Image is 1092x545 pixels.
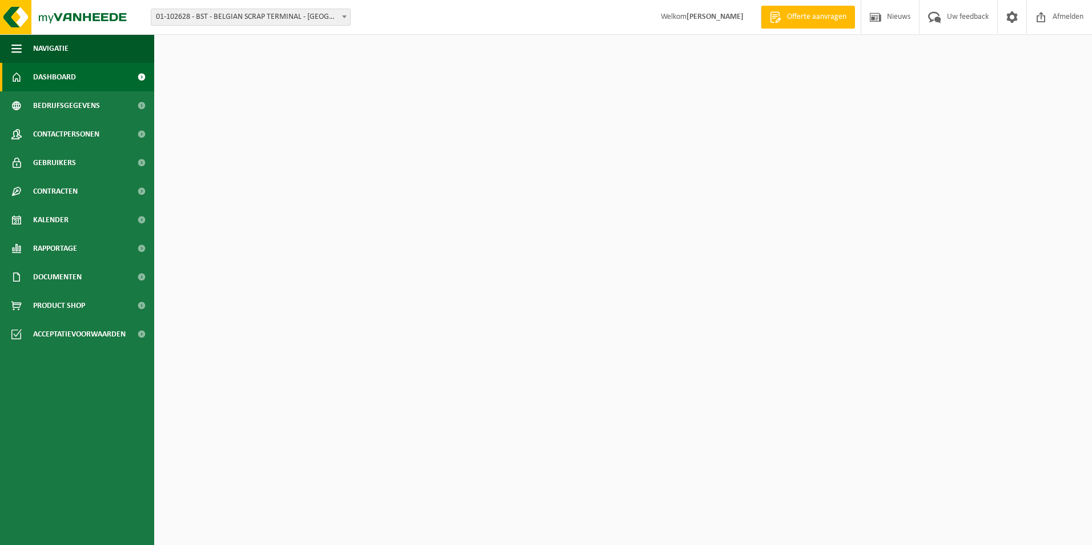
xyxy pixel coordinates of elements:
span: Gebruikers [33,149,76,177]
a: Offerte aanvragen [761,6,855,29]
span: Documenten [33,263,82,291]
span: Product Shop [33,291,85,320]
span: 01-102628 - BST - BELGIAN SCRAP TERMINAL - HOBOKEN - HOBOKEN [151,9,351,26]
span: Contracten [33,177,78,206]
strong: [PERSON_NAME] [686,13,744,21]
span: Rapportage [33,234,77,263]
span: Contactpersonen [33,120,99,149]
span: Kalender [33,206,69,234]
span: 01-102628 - BST - BELGIAN SCRAP TERMINAL - HOBOKEN - HOBOKEN [151,9,350,25]
span: Bedrijfsgegevens [33,91,100,120]
span: Navigatie [33,34,69,63]
span: Offerte aanvragen [784,11,849,23]
span: Dashboard [33,63,76,91]
span: Acceptatievoorwaarden [33,320,126,348]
